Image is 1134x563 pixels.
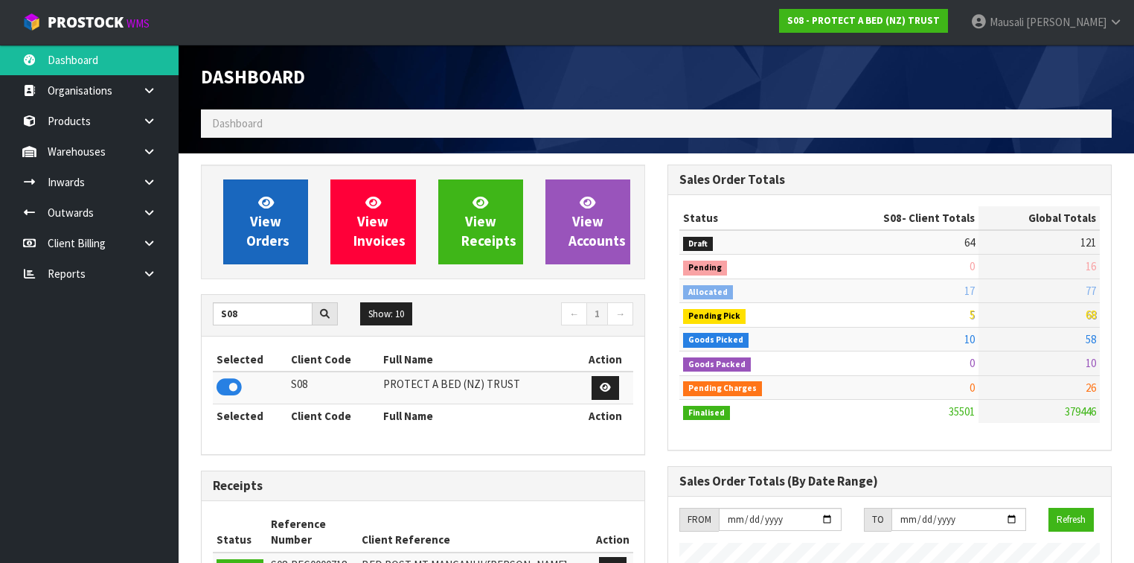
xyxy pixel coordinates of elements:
[246,194,289,249] span: View Orders
[679,474,1100,489] h3: Sales Order Totals (By Date Range)
[683,237,713,252] span: Draft
[978,206,1100,230] th: Global Totals
[970,381,975,395] span: 0
[787,14,940,27] strong: S08 - PROTECT A BED (NZ) TRUST
[48,13,124,32] span: ProStock
[883,211,902,225] span: S08
[819,206,978,230] th: - Client Totals
[379,404,577,427] th: Full Name
[683,406,730,421] span: Finalised
[287,372,379,404] td: S08
[461,194,516,249] span: View Receipts
[126,16,150,31] small: WMS
[964,235,975,249] span: 64
[213,512,267,553] th: Status
[438,179,523,264] a: ViewReceipts
[561,302,587,326] a: ←
[330,179,415,264] a: ViewInvoices
[577,348,633,372] th: Action
[949,404,975,419] span: 35501
[779,9,948,33] a: S08 - PROTECT A BED (NZ) TRUST
[577,404,633,427] th: Action
[1086,259,1096,273] span: 16
[1086,381,1096,395] span: 26
[683,333,749,348] span: Goods Picked
[679,173,1100,187] h3: Sales Order Totals
[1080,235,1096,249] span: 121
[1026,15,1106,29] span: [PERSON_NAME]
[434,302,633,328] nav: Page navigation
[683,285,733,300] span: Allocated
[1086,308,1096,322] span: 68
[586,302,608,326] a: 1
[964,284,975,298] span: 17
[1048,508,1094,532] button: Refresh
[223,179,308,264] a: ViewOrders
[1086,356,1096,370] span: 10
[964,332,975,346] span: 10
[1065,404,1096,419] span: 379446
[683,381,762,396] span: Pending Charges
[213,348,287,372] th: Selected
[970,356,975,370] span: 0
[213,479,633,493] h3: Receipts
[287,404,379,427] th: Client Code
[970,259,975,273] span: 0
[679,508,719,532] div: FROM
[1086,332,1096,346] span: 58
[212,116,263,130] span: Dashboard
[970,308,975,322] span: 5
[607,302,633,326] a: →
[683,357,751,372] span: Goods Packed
[201,65,305,89] span: Dashboard
[267,512,359,553] th: Reference Number
[353,194,406,249] span: View Invoices
[287,348,379,372] th: Client Code
[379,372,577,404] td: PROTECT A BED (NZ) TRUST
[379,348,577,372] th: Full Name
[683,261,727,276] span: Pending
[683,309,746,324] span: Pending Pick
[1086,284,1096,298] span: 77
[358,512,592,553] th: Client Reference
[990,15,1024,29] span: Mausali
[679,206,819,230] th: Status
[568,194,626,249] span: View Accounts
[592,512,633,553] th: Action
[545,179,630,264] a: ViewAccounts
[22,13,41,31] img: cube-alt.png
[213,302,313,325] input: Search clients
[360,302,412,326] button: Show: 10
[864,508,891,532] div: TO
[213,404,287,427] th: Selected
